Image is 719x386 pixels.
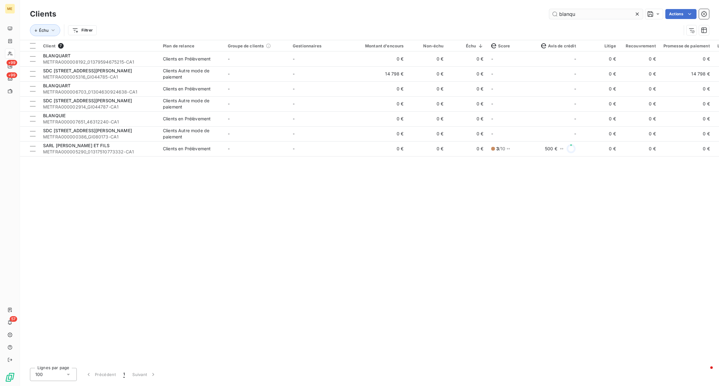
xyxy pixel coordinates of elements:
[620,96,660,111] td: 0 €
[580,126,620,141] td: 0 €
[82,368,120,381] button: Précédent
[228,116,230,121] span: -
[698,365,713,380] iframe: Intercom live chat
[354,51,408,66] td: 0 €
[228,146,230,151] span: -
[43,98,132,103] span: SDC [STREET_ADDRESS][PERSON_NAME]
[43,149,155,155] span: METFRA000005290_01317510773332-CA1
[43,53,71,58] span: BLANQUART
[163,86,211,92] div: Clients en Prélèvement
[663,43,710,48] div: Promesse de paiement
[43,119,155,125] span: METFRA000007651_46312240-CA1
[10,316,17,322] span: 57
[580,141,620,156] td: 0 €
[448,126,487,141] td: 0 €
[448,51,487,66] td: 0 €
[624,43,656,48] div: Recouvrement
[487,51,537,66] td: -
[163,68,220,80] div: Clients Autre mode de paiement
[293,86,295,91] span: -
[43,74,155,80] span: METFRA000005316_GI044785-CA1
[354,66,408,81] td: 14 798 €
[68,25,97,35] button: Filtrer
[660,66,714,81] td: 14 798 €
[354,141,408,156] td: 0 €
[30,8,56,20] h3: Clients
[7,60,17,65] span: +99
[448,141,487,156] td: 0 €
[408,51,448,66] td: 0 €
[541,43,576,48] span: Avis de crédit
[43,134,155,140] span: METFRA000000386_GI080173-CA1
[408,66,448,81] td: 0 €
[660,51,714,66] td: 0 €
[660,126,714,141] td: 0 €
[537,126,580,141] td: -
[620,111,660,126] td: 0 €
[580,111,620,126] td: 0 €
[408,126,448,141] td: 0 €
[228,101,230,106] span: -
[537,96,580,111] td: -
[448,81,487,96] td: 0 €
[537,66,580,81] td: -
[7,72,17,78] span: +99
[163,56,211,62] div: Clients en Prélèvement
[451,43,484,48] div: Échu
[487,111,537,126] td: -
[537,51,580,66] td: -
[293,101,295,106] span: -
[620,51,660,66] td: 0 €
[293,56,295,61] span: -
[43,113,66,118] span: BLANQUIE
[408,96,448,111] td: 0 €
[448,96,487,111] td: 0 €
[411,43,444,48] div: Non-échu
[43,143,110,148] span: SARL [PERSON_NAME] ET FILS
[43,83,71,88] span: BLANQUART
[491,43,510,48] span: Score
[163,128,220,140] div: Clients Autre mode de paiement
[228,86,230,91] span: -
[487,66,537,81] td: -
[580,96,620,111] td: 0 €
[487,81,537,96] td: -
[35,371,43,378] span: 100
[408,111,448,126] td: 0 €
[228,43,264,48] span: Groupe de clients
[43,128,132,133] span: SDC [STREET_ADDRESS][PERSON_NAME]
[228,56,230,61] span: -
[545,146,557,152] span: 500 €
[5,372,15,382] img: Logo LeanPay
[620,81,660,96] td: 0 €
[549,9,643,19] input: Rechercher
[228,131,230,136] span: -
[448,111,487,126] td: 0 €
[293,146,295,151] span: -
[354,81,408,96] td: 0 €
[665,9,697,19] button: Actions
[537,81,580,96] td: -
[580,66,620,81] td: 0 €
[43,104,155,110] span: METFRA000002914_GI044787-CA1
[496,146,499,151] span: 3
[129,368,160,381] button: Suivant
[293,131,295,136] span: -
[39,28,49,33] span: Échu
[120,368,129,381] button: 1
[43,68,132,73] span: SDC [STREET_ADDRESS][PERSON_NAME]
[408,141,448,156] td: 0 €
[58,43,64,49] span: 7
[43,89,155,95] span: METFRA000006703_01304630924638-CA1
[448,66,487,81] td: 0 €
[620,66,660,81] td: 0 €
[163,43,220,48] div: Plan de relance
[123,371,125,378] span: 1
[580,81,620,96] td: 0 €
[487,96,537,111] td: -
[43,59,155,65] span: METFRA000008192_01379594675215-CA1
[5,4,15,14] div: ME
[163,146,211,152] div: Clients en Prélèvement
[228,71,230,76] span: -
[537,111,580,126] td: -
